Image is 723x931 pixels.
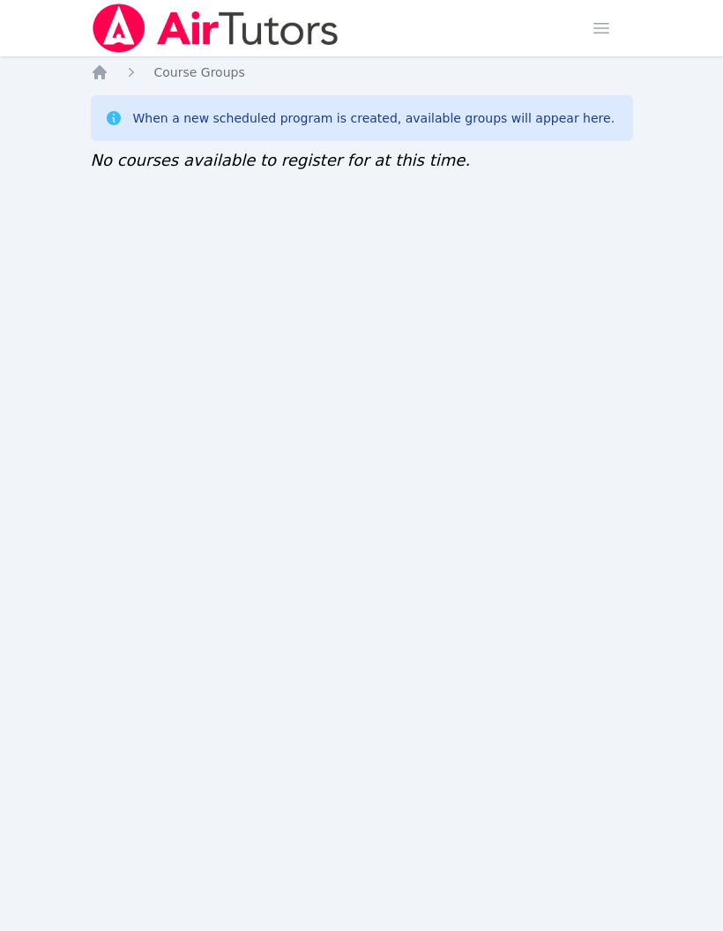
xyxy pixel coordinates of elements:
img: Air Tutors [91,4,340,53]
span: Course Groups [154,65,245,79]
div: When a new scheduled program is created, available groups will appear here. [133,109,615,127]
nav: Breadcrumb [91,63,633,81]
span: No courses available to register for at this time. [91,151,471,169]
a: Course Groups [154,63,245,81]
